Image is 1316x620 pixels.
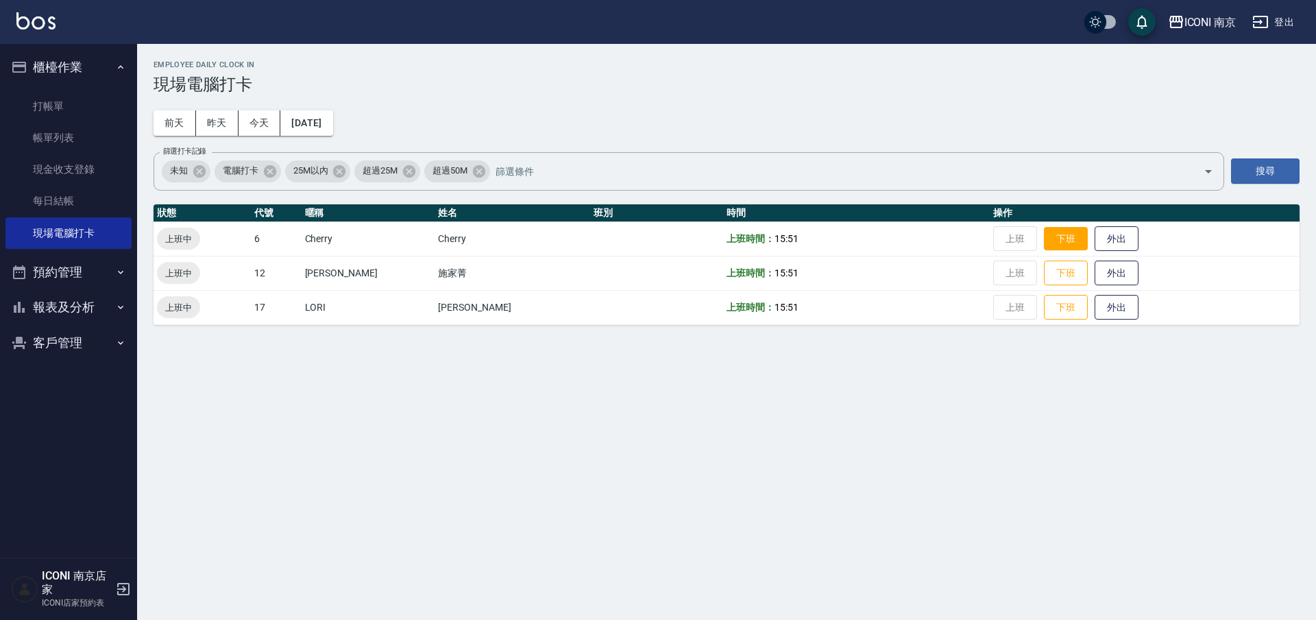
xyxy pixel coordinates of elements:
td: 施家菁 [435,256,589,290]
button: 外出 [1095,295,1138,320]
button: [DATE] [280,110,332,136]
div: 未知 [162,160,210,182]
span: 超過25M [354,164,406,178]
a: 帳單列表 [5,122,132,154]
h3: 現場電腦打卡 [154,75,1300,94]
h5: ICONI 南京店家 [42,569,112,597]
button: 今天 [239,110,281,136]
button: ICONI 南京 [1162,8,1242,36]
div: 電腦打卡 [215,160,281,182]
button: save [1128,8,1156,36]
div: 超過50M [424,160,490,182]
span: 未知 [162,164,196,178]
a: 現金收支登錄 [5,154,132,185]
a: 打帳單 [5,91,132,122]
th: 代號 [251,204,302,222]
th: 暱稱 [302,204,435,222]
button: 櫃檯作業 [5,49,132,85]
label: 篩選打卡記錄 [163,146,206,156]
b: 上班時間： [727,233,775,244]
img: Logo [16,12,56,29]
img: Person [11,575,38,603]
button: 下班 [1044,261,1088,286]
td: [PERSON_NAME] [302,256,435,290]
span: 15:51 [775,302,799,313]
input: 篩選條件 [492,159,1180,183]
td: [PERSON_NAME] [435,290,589,324]
th: 時間 [723,204,990,222]
span: 電腦打卡 [215,164,267,178]
a: 現場電腦打卡 [5,217,132,249]
button: 下班 [1044,227,1088,251]
td: LORI [302,290,435,324]
span: 25M以內 [285,164,337,178]
button: 昨天 [196,110,239,136]
button: 外出 [1095,226,1138,252]
button: 前天 [154,110,196,136]
h2: Employee Daily Clock In [154,60,1300,69]
button: 搜尋 [1231,158,1300,184]
td: 6 [251,222,302,256]
b: 上班時間： [727,267,775,278]
button: 報表及分析 [5,289,132,325]
th: 班別 [590,204,724,222]
th: 操作 [990,204,1300,222]
span: 15:51 [775,267,799,278]
span: 上班中 [157,232,200,246]
button: 外出 [1095,261,1138,286]
span: 上班中 [157,300,200,315]
td: Cherry [435,222,589,256]
button: 客戶管理 [5,325,132,361]
th: 姓名 [435,204,589,222]
a: 每日結帳 [5,185,132,217]
span: 超過50M [424,164,476,178]
b: 上班時間： [727,302,775,313]
td: 17 [251,290,302,324]
p: ICONI店家預約表 [42,597,112,609]
div: 超過25M [354,160,420,182]
button: Open [1197,160,1219,182]
div: ICONI 南京 [1184,14,1236,31]
th: 狀態 [154,204,251,222]
button: 登出 [1247,10,1300,35]
button: 預約管理 [5,254,132,290]
td: Cherry [302,222,435,256]
span: 15:51 [775,233,799,244]
button: 下班 [1044,295,1088,320]
td: 12 [251,256,302,290]
span: 上班中 [157,266,200,281]
div: 25M以內 [285,160,351,182]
